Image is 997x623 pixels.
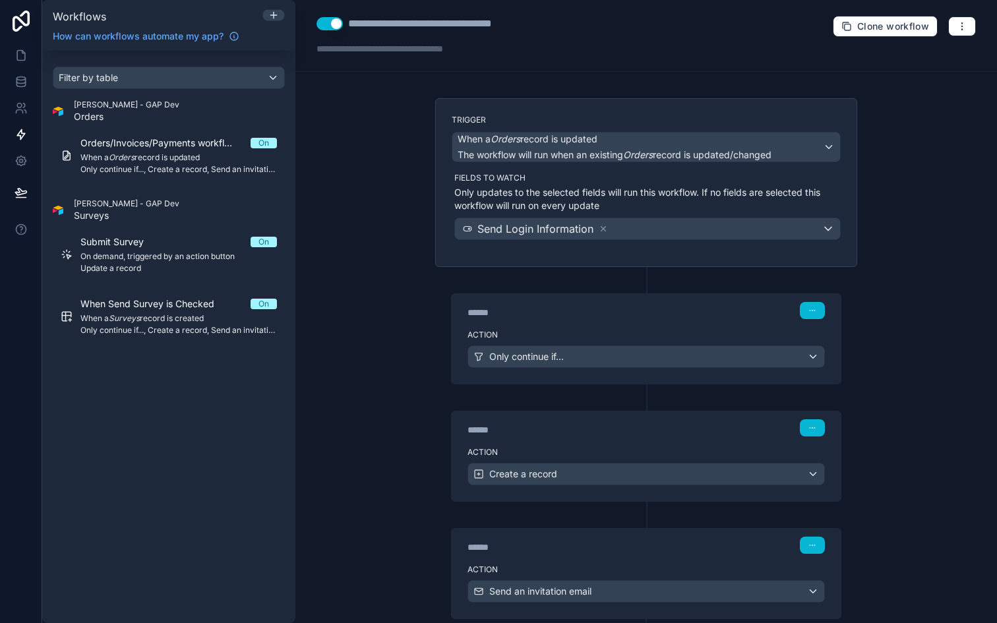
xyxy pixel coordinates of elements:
button: Clone workflow [833,16,938,37]
label: Action [468,447,825,458]
button: Create a record [468,463,825,485]
label: Action [468,564,825,575]
label: Fields to watch [454,173,841,183]
span: Workflows [53,10,106,23]
span: How can workflows automate my app? [53,30,224,43]
span: Send Login Information [477,221,593,237]
button: Send Login Information [454,218,841,240]
span: Create a record [489,467,557,481]
a: How can workflows automate my app? [47,30,245,43]
em: Orders [623,149,653,160]
span: When a record is updated [458,133,597,146]
label: Action [468,330,825,340]
span: Clone workflow [857,20,929,32]
button: When aOrdersrecord is updatedThe workflow will run when an existingOrdersrecord is updated/changed [452,132,841,162]
p: Only updates to the selected fields will run this workflow. If no fields are selected this workfl... [454,186,841,212]
span: Send an invitation email [489,585,591,598]
button: Send an invitation email [468,580,825,603]
em: Orders [491,133,520,144]
label: Trigger [452,115,841,125]
span: Only continue if... [489,350,564,363]
span: The workflow will run when an existing record is updated/changed [458,149,771,160]
button: Only continue if... [468,345,825,368]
